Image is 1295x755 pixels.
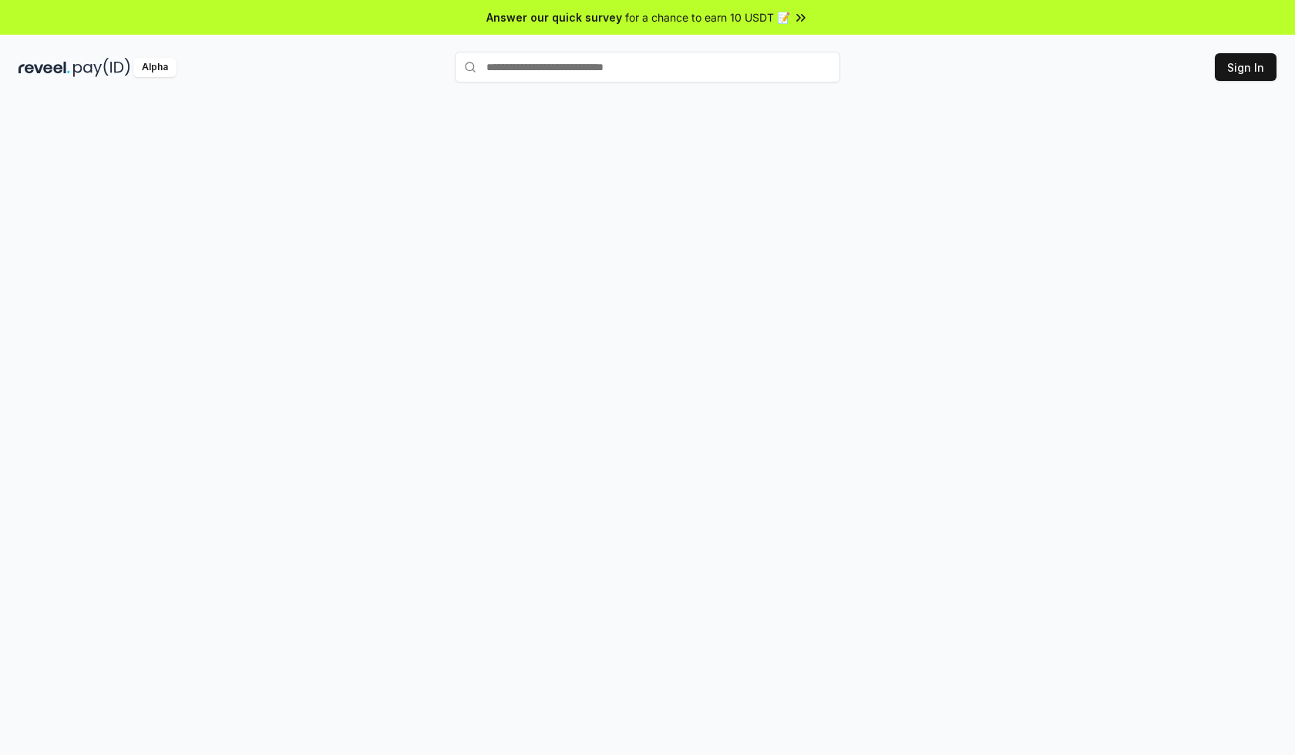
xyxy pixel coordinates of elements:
[73,58,130,77] img: pay_id
[1215,53,1276,81] button: Sign In
[625,9,790,25] span: for a chance to earn 10 USDT 📝
[486,9,622,25] span: Answer our quick survey
[18,58,70,77] img: reveel_dark
[133,58,177,77] div: Alpha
